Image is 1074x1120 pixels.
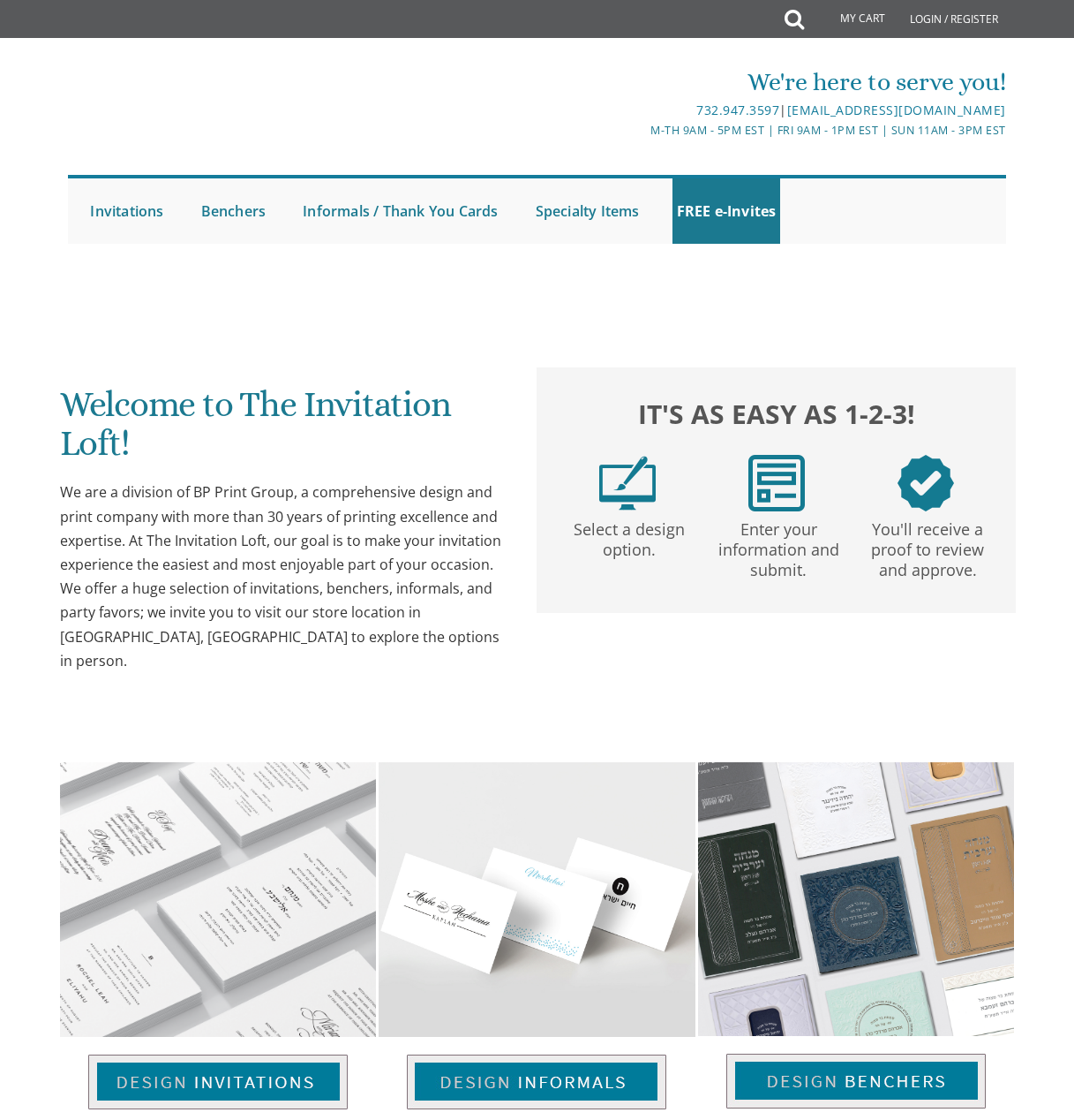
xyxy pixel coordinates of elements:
[708,511,850,580] p: Enter your information and submit.
[857,511,999,580] p: You'll receive a proof to review and approve.
[748,455,805,511] img: step2.png
[552,395,1000,433] h2: It's as easy as 1-2-3!
[381,121,1005,140] div: M-Th 9am - 5pm EST | Fri 9am - 1pm EST | Sun 11am - 3pm EST
[60,385,507,476] h1: Welcome to The Invitation Loft!
[197,178,271,244] a: Benchers
[60,481,507,673] div: We are a division of BP Print Group, a comprehensive design and print company with more than 30 y...
[898,455,954,511] img: step3.png
[787,102,1006,118] a: [EMAIL_ADDRESS][DOMAIN_NAME]
[531,178,644,244] a: Specialty Items
[298,178,502,244] a: Informals / Thank You Cards
[559,511,701,560] p: Select a design option.
[696,102,779,118] a: 732.947.3597
[86,178,168,244] a: Invitations
[381,64,1005,100] div: We're here to serve you!
[802,2,898,37] a: My Cart
[672,178,781,244] a: FREE e-Invites
[599,455,656,511] img: step1.png
[381,100,1005,121] div: |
